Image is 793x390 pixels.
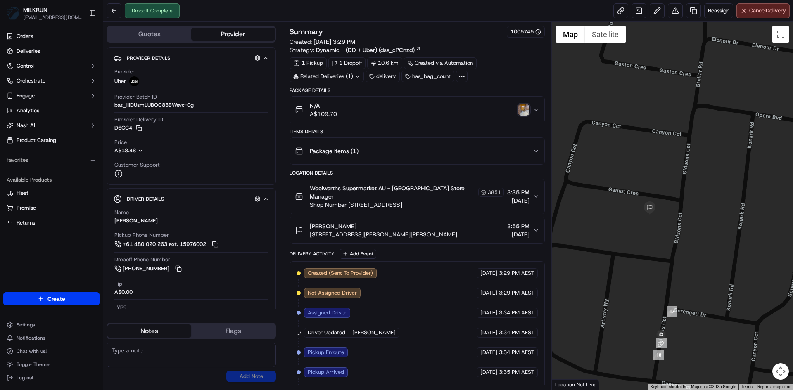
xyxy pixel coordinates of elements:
[191,28,275,41] button: Provider
[7,204,96,212] a: Promise
[47,295,65,303] span: Create
[510,28,541,35] button: 1005745
[3,187,100,200] button: Fleet
[7,219,96,227] a: Returns
[366,71,400,82] div: delivery
[3,45,100,58] a: Deliveries
[114,68,135,76] span: Provider
[114,240,220,249] a: +61 480 020 263 ext. 15976002
[107,324,191,338] button: Notes
[129,76,139,86] img: uber-new-logo.jpeg
[17,321,35,328] span: Settings
[308,309,347,317] span: Assigned Driver
[328,57,366,69] div: 1 Dropoff
[757,384,791,389] a: Report a map error
[499,369,534,376] span: 3:35 PM AEST
[17,189,28,197] span: Fleet
[480,269,497,277] span: [DATE]
[17,92,35,99] span: Engage
[17,361,50,368] span: Toggle Theme
[308,289,357,297] span: Not Assigned Driver
[772,363,789,380] button: Map camera controls
[17,33,33,40] span: Orders
[507,230,529,239] span: [DATE]
[552,379,599,390] div: Location Not Live
[316,46,421,54] a: Dynamic - (DD + Uber) (dss_cPCnzd)
[308,269,373,277] span: Created (Sent To Provider)
[499,269,534,277] span: 3:29 PM AEST
[352,329,396,336] span: [PERSON_NAME]
[290,97,544,123] button: N/AA$109.70photo_proof_of_delivery image
[123,241,206,248] span: +61 480 020 263 ext. 15976002
[23,14,82,21] span: [EMAIL_ADDRESS][DOMAIN_NAME]
[17,47,40,55] span: Deliveries
[310,230,457,239] span: [STREET_ADDRESS][PERSON_NAME][PERSON_NAME]
[114,147,187,154] button: A$18.48
[290,128,544,135] div: Items Details
[114,280,122,288] span: Tip
[17,335,45,341] span: Notifications
[310,147,359,155] span: Package Items ( 1 )
[114,209,129,216] span: Name
[290,71,364,82] div: Related Deliveries (1)
[114,303,126,310] span: Type
[651,384,686,390] button: Keyboard shortcuts
[480,289,497,297] span: [DATE]
[3,332,100,344] button: Notifications
[3,216,100,229] button: Returns
[127,55,170,61] span: Provider Details
[310,184,476,201] span: Woolworths Supermarket AU - [GEOGRAPHIC_DATA] Store Manager
[518,104,529,116] img: photo_proof_of_delivery image
[107,28,191,41] button: Quotes
[313,38,355,45] span: [DATE] 3:29 PM
[290,57,327,69] div: 1 Pickup
[17,77,45,85] span: Orchestrate
[480,349,497,356] span: [DATE]
[401,71,454,82] div: has_bag_count
[554,379,581,390] img: Google
[290,87,544,94] div: Package Details
[114,192,269,206] button: Driver Details
[310,102,337,110] span: N/A
[290,38,355,46] span: Created:
[3,59,100,73] button: Control
[17,374,33,381] span: Log out
[290,179,544,214] button: Woolworths Supermarket AU - [GEOGRAPHIC_DATA] Store Manager3851Shop Number [STREET_ADDRESS]3:35 P...
[704,3,733,18] button: Reassign
[3,134,100,147] a: Product Catalog
[667,306,677,317] div: 17
[499,309,534,317] span: 3:34 PM AEST
[404,57,477,69] a: Created via Automation
[3,154,100,167] div: Favorites
[7,7,20,20] img: MILKRUN
[3,3,85,23] button: MILKRUNMILKRUN[EMAIL_ADDRESS][DOMAIN_NAME]
[17,107,39,114] span: Analytics
[114,102,194,109] span: bat_lIlDUsmLUBOC88BWsvc-0g
[114,256,170,263] span: Dropoff Phone Number
[114,78,126,85] span: Uber
[480,369,497,376] span: [DATE]
[480,329,497,336] span: [DATE]
[114,264,183,273] a: [PHONE_NUMBER]
[3,30,100,43] a: Orders
[736,3,790,18] button: CancelDelivery
[340,249,376,259] button: Add Event
[556,26,585,43] button: Show street map
[585,26,626,43] button: Show satellite imagery
[23,6,47,14] button: MILKRUN
[127,196,164,202] span: Driver Details
[290,46,421,54] div: Strategy:
[114,232,169,239] span: Pickup Phone Number
[308,369,344,376] span: Pickup Arrived
[290,217,544,243] button: [PERSON_NAME][STREET_ADDRESS][PERSON_NAME][PERSON_NAME]3:55 PM[DATE]
[290,251,335,257] div: Delivery Activity
[114,147,136,154] span: A$18.48
[741,384,753,389] a: Terms (opens in new tab)
[507,196,529,205] span: [DATE]
[290,28,323,35] h3: Summary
